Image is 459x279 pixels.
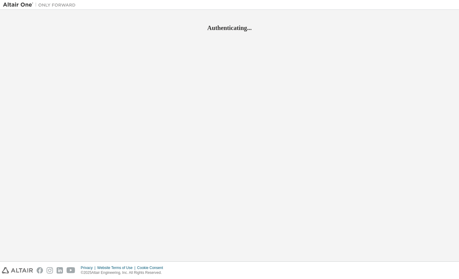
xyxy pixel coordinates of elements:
[97,265,137,270] div: Website Terms of Use
[2,267,33,274] img: altair_logo.svg
[57,267,63,274] img: linkedin.svg
[47,267,53,274] img: instagram.svg
[37,267,43,274] img: facebook.svg
[81,270,167,275] p: © 2025 Altair Engineering, Inc. All Rights Reserved.
[67,267,75,274] img: youtube.svg
[137,265,166,270] div: Cookie Consent
[3,2,79,8] img: Altair One
[81,265,97,270] div: Privacy
[3,24,456,32] h2: Authenticating...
